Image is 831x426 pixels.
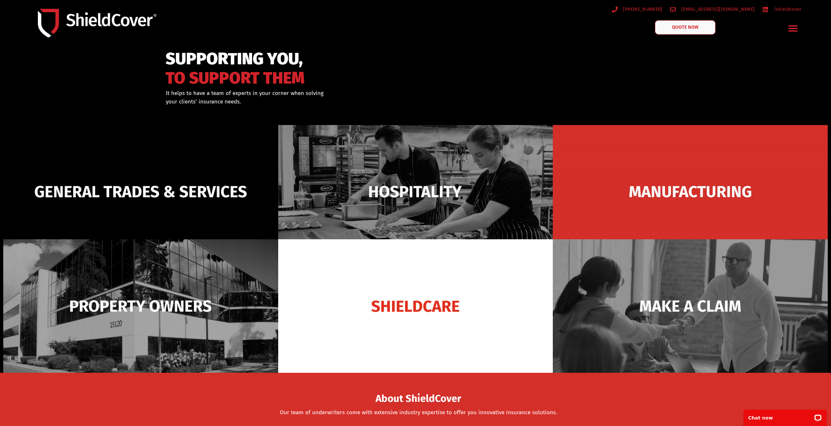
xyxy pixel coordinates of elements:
a: [EMAIL_ADDRESS][DOMAIN_NAME] [670,5,755,13]
img: Shield-Cover-Underwriting-Australia-logo-full [38,9,156,38]
a: QUOTE NOW [655,20,715,35]
span: /shieldcover [772,5,802,13]
span: About ShieldCover [376,395,461,403]
iframe: LiveChat chat widget [739,405,831,426]
a: /shieldcover [762,5,801,13]
span: [PHONE_NUMBER] [621,5,662,13]
span: QUOTE NOW [672,25,698,30]
a: Our team of underwriters come with extensive industry expertise to offer you innovative insurance... [280,409,557,416]
div: Menu Toggle [785,21,801,36]
div: It helps to have a team of experts in your corner when solving [166,89,449,106]
p: your clients’ insurance needs. [166,98,449,106]
span: [EMAIL_ADDRESS][DOMAIN_NAME] [680,5,755,13]
a: [PHONE_NUMBER] [612,5,663,13]
a: About ShieldCover [376,397,461,403]
span: SUPPORTING YOU, [166,52,305,66]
